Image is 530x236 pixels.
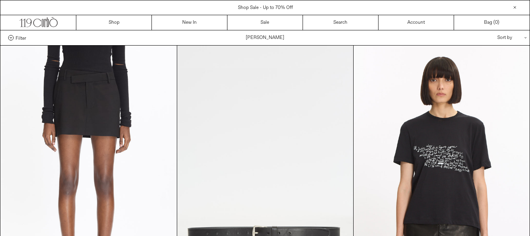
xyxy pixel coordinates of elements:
[76,15,152,30] a: Shop
[452,30,522,45] div: Sort by
[303,15,379,30] a: Search
[379,15,454,30] a: Account
[454,15,530,30] a: Bag ()
[227,15,303,30] a: Sale
[495,19,498,26] span: 0
[238,5,293,11] a: Shop Sale - Up to 70% Off
[152,15,227,30] a: New In
[495,19,499,26] span: )
[16,35,26,41] span: Filter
